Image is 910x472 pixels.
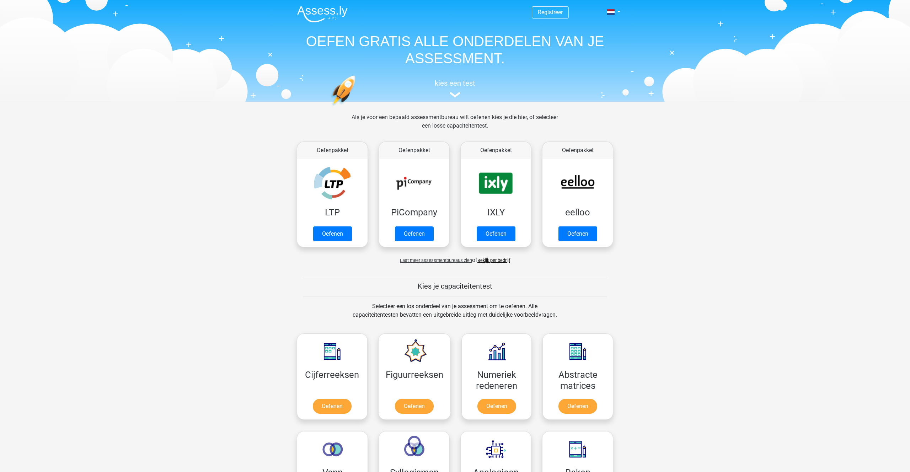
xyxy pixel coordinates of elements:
span: Laat meer assessmentbureaus zien [400,258,472,263]
div: of [291,250,619,264]
h5: kies een test [291,79,619,87]
a: Oefenen [558,399,597,414]
a: Oefenen [477,226,515,241]
a: Registreer [538,9,563,16]
a: Oefenen [313,399,352,414]
h1: OEFEN GRATIS ALLE ONDERDELEN VAN JE ASSESSMENT. [291,33,619,67]
img: assessment [450,92,460,97]
a: Oefenen [395,399,434,414]
h5: Kies je capaciteitentest [303,282,607,290]
a: Bekijk per bedrijf [477,258,510,263]
div: Selecteer een los onderdeel van je assessment om te oefenen. Alle capaciteitentesten bevatten een... [346,302,564,328]
div: Als je voor een bepaald assessmentbureau wilt oefenen kies je die hier, of selecteer een losse ca... [346,113,564,139]
a: Oefenen [313,226,352,241]
img: oefenen [331,75,383,140]
a: Oefenen [477,399,516,414]
img: Assessly [297,6,348,22]
a: Oefenen [558,226,597,241]
a: kies een test [291,79,619,98]
a: Oefenen [395,226,434,241]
